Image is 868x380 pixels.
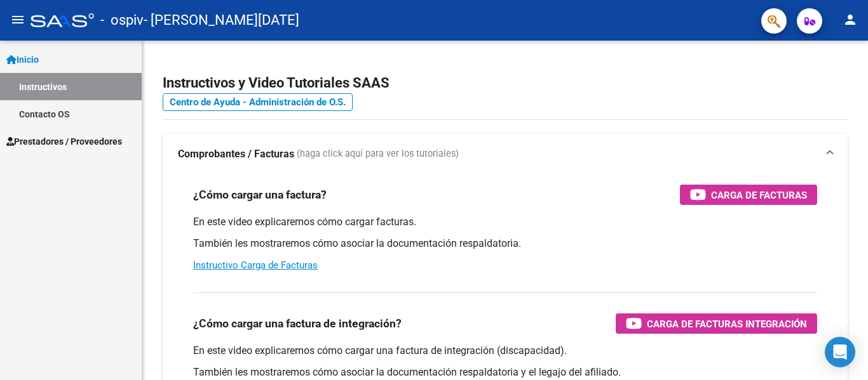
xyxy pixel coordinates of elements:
[163,93,353,111] a: Centro de Ayuda - Administración de O.S.
[711,187,807,203] span: Carga de Facturas
[843,12,858,27] mat-icon: person
[297,147,459,161] span: (haga click aquí para ver los tutoriales)
[193,315,402,332] h3: ¿Cómo cargar una factura de integración?
[647,316,807,332] span: Carga de Facturas Integración
[163,134,848,174] mat-expansion-panel-header: Comprobantes / Facturas (haga click aquí para ver los tutoriales)
[10,12,25,27] mat-icon: menu
[616,313,817,334] button: Carga de Facturas Integración
[178,147,294,161] strong: Comprobantes / Facturas
[6,53,39,67] span: Inicio
[163,71,848,95] h2: Instructivos y Video Tutoriales SAAS
[193,344,817,358] p: En este video explicaremos cómo cargar una factura de integración (discapacidad).
[825,337,855,367] div: Open Intercom Messenger
[193,259,318,271] a: Instructivo Carga de Facturas
[144,6,299,34] span: - [PERSON_NAME][DATE]
[680,185,817,205] button: Carga de Facturas
[193,237,817,251] p: También les mostraremos cómo asociar la documentación respaldatoria.
[6,134,122,148] span: Prestadores / Proveedores
[193,186,327,204] h3: ¿Cómo cargar una factura?
[193,215,817,229] p: En este video explicaremos cómo cargar facturas.
[193,365,817,379] p: También les mostraremos cómo asociar la documentación respaldatoria y el legajo del afiliado.
[100,6,144,34] span: - ospiv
